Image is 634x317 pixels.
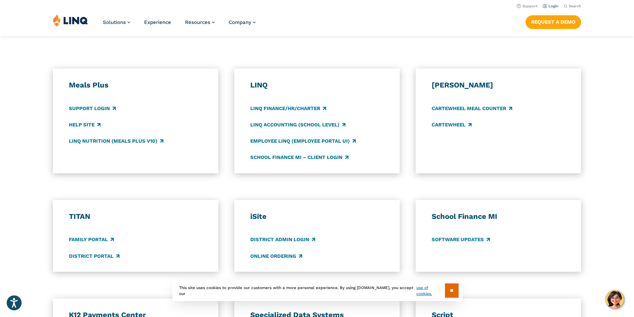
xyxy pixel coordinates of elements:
a: LINQ Finance/HR/Charter [250,105,326,112]
img: LINQ | K‑12 Software [53,14,88,27]
a: School Finance MI – Client Login [250,154,348,161]
h3: School Finance MI [432,212,565,221]
h3: [PERSON_NAME] [432,80,565,90]
div: This site uses cookies to provide our customers with a more personal experience. By using [DOMAIN... [172,280,462,301]
a: Login [543,4,558,8]
h3: Meals Plus [69,80,203,90]
span: Search [569,4,581,8]
h3: TITAN [69,212,203,221]
a: CARTEWHEEL [432,121,472,128]
h3: LINQ [250,80,384,90]
a: Support Login [69,105,116,112]
a: use of cookies. [416,285,445,297]
span: Solutions [103,19,126,25]
a: LINQ Nutrition (Meals Plus v10) [69,137,163,145]
a: Resources [185,19,215,25]
a: District Portal [69,252,119,260]
a: Support [517,4,537,8]
a: Employee LINQ (Employee Portal UI) [250,137,356,145]
a: District Admin Login [250,236,315,243]
a: LINQ Accounting (school level) [250,121,345,128]
span: Resources [185,19,210,25]
a: Family Portal [69,236,114,243]
button: Open Search Bar [564,4,581,9]
a: Solutions [103,19,130,25]
h3: iSite [250,212,384,221]
nav: Primary Navigation [103,14,256,36]
a: Request a Demo [526,15,581,29]
a: Online Ordering [250,252,302,260]
button: Hello, have a question? Let’s chat. [605,290,624,309]
a: Help Site [69,121,101,128]
span: Company [229,19,251,25]
nav: Button Navigation [526,14,581,29]
a: Experience [144,19,171,25]
a: CARTEWHEEL Meal Counter [432,105,512,112]
a: Software Updates [432,236,490,243]
a: Company [229,19,256,25]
